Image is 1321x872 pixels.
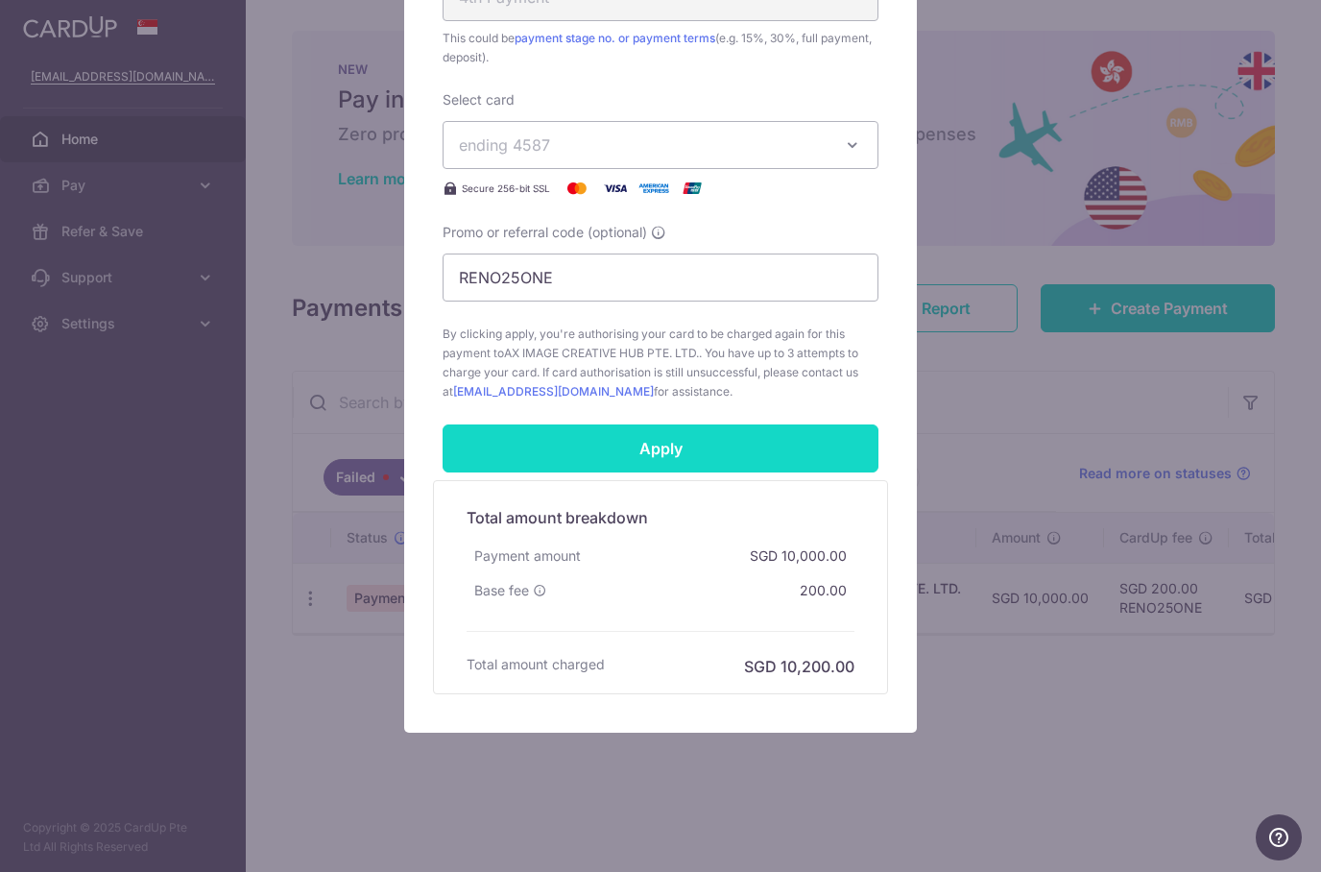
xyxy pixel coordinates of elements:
img: UnionPay [673,177,711,200]
span: By clicking apply, you're authorising your card to be charged again for this payment to . You hav... [443,325,878,401]
span: Secure 256-bit SSL [462,181,550,196]
img: American Express [635,177,673,200]
a: [EMAIL_ADDRESS][DOMAIN_NAME] [453,384,654,399]
div: 200.00 [792,573,854,608]
input: Apply [443,424,878,472]
span: Promo or referral code (optional) [443,223,647,242]
div: Payment amount [467,539,588,573]
label: Select card [443,90,515,109]
h6: SGD 10,200.00 [744,655,854,678]
iframe: Opens a widget where you can find more information [1256,814,1302,862]
img: Visa [596,177,635,200]
div: SGD 10,000.00 [742,539,854,573]
button: ending 4587 [443,121,878,169]
span: Base fee [474,581,529,600]
a: payment stage no. or payment terms [515,31,715,45]
img: Mastercard [558,177,596,200]
span: This could be (e.g. 15%, 30%, full payment, deposit). [443,29,878,67]
h5: Total amount breakdown [467,506,854,529]
h6: Total amount charged [467,655,605,674]
span: AX IMAGE CREATIVE HUB PTE. LTD. [504,346,699,360]
span: ending 4587 [459,135,550,155]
